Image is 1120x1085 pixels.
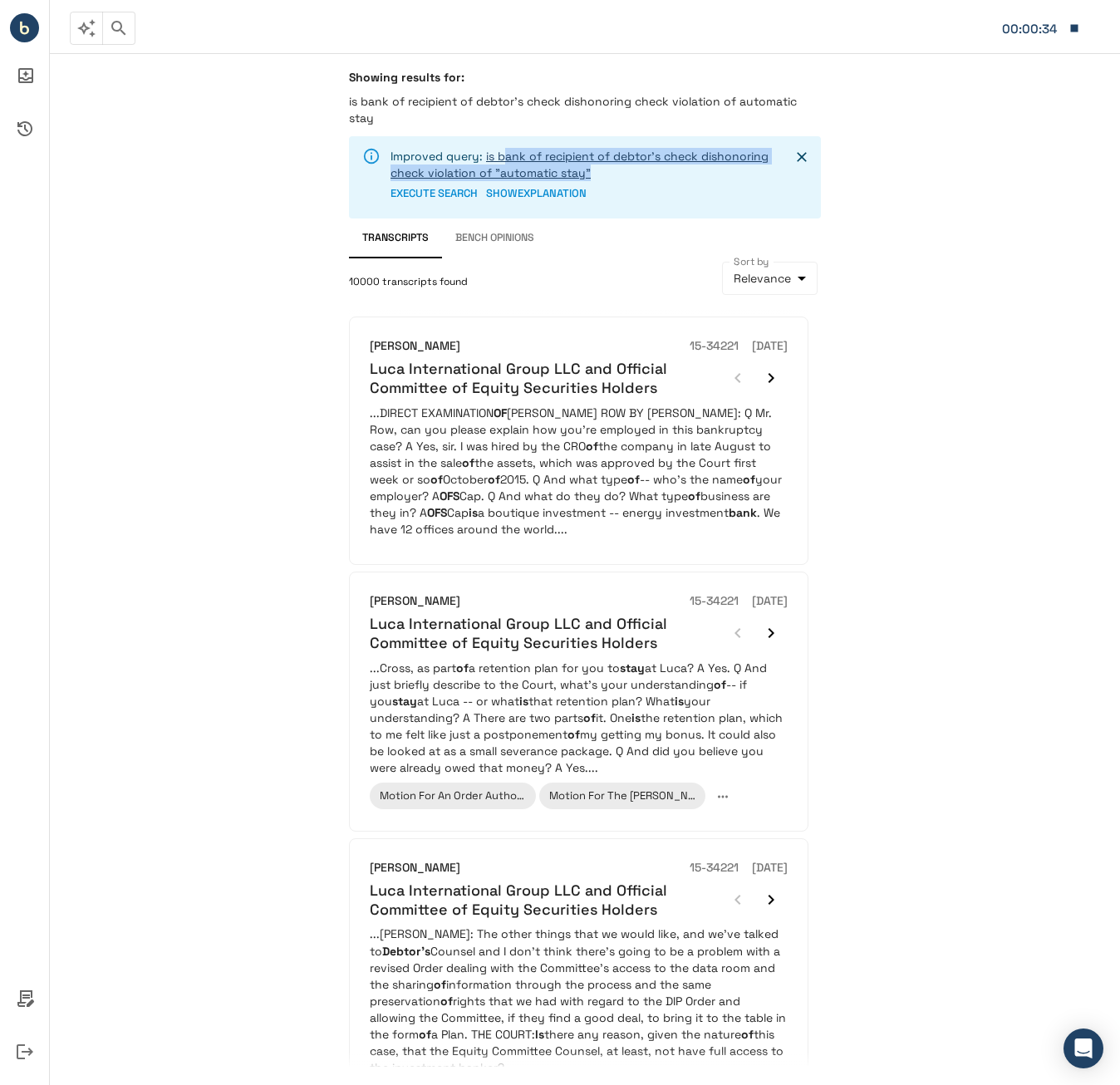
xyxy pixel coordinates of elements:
[462,455,474,470] em: of
[752,592,788,611] h6: [DATE]
[370,359,721,398] h6: Luca International Group LLC and Official Committee of Equity Securities Holders
[488,472,500,487] em: of
[586,439,598,454] em: of
[675,694,684,709] em: is
[469,505,478,520] em: is
[620,660,645,675] em: stay
[391,181,478,207] button: EXECUTE SEARCH
[994,11,1088,46] button: Matter: 080529-1019
[380,788,705,803] span: Motion For An Order Authorizing The Payment Of The Royalties
[714,677,726,692] em: of
[1002,18,1060,40] div: Matter: 080529-1019
[391,149,769,180] a: is bank of recipient of debtor's check dishonoring check violation of "automatic stay"
[631,710,641,725] em: is
[382,944,430,959] em: Debtor's
[370,592,460,611] h6: [PERSON_NAME]
[741,1027,754,1042] em: of
[729,505,757,520] em: bank
[349,70,821,85] h6: Showing results for:
[1064,1029,1103,1068] div: Open Intercom Messenger
[549,788,784,803] span: Motion For The [PERSON_NAME] And The Kerp
[430,472,443,487] em: of
[392,694,417,709] em: stay
[688,488,700,503] em: of
[494,405,507,420] em: OF
[370,859,460,877] h6: [PERSON_NAME]
[434,977,446,992] em: of
[690,592,739,611] h6: 15-34221
[519,694,528,709] em: is
[370,405,788,538] p: ...DIRECT EXAMINATION [PERSON_NAME] ROW BY [PERSON_NAME]: Q Mr. Row, can you please explain how y...
[690,859,739,877] h6: 15-34221
[370,881,721,920] h6: Luca International Group LLC and Official Committee of Equity Securities Holders
[583,710,596,725] em: of
[752,337,788,356] h6: [DATE]
[349,218,442,258] button: Transcripts
[627,472,640,487] em: of
[370,614,721,653] h6: Luca International Group LLC and Official Committee of Equity Securities Holders
[370,660,788,776] p: ...Cross, as part a retention plan for you to at Luca? A Yes. Q And just briefly describe to the ...
[419,1027,431,1042] em: of
[722,262,818,295] div: Relevance
[391,148,776,181] p: Improved query:
[535,1027,544,1042] em: Is
[349,93,821,126] p: is bank of recipient of debtor's check dishonoring check violation of automatic stay
[370,925,788,1075] p: ...[PERSON_NAME]: The other things that we would like, and we've talked to Counsel and I don't th...
[456,660,469,675] em: of
[690,337,739,356] h6: 15-34221
[442,218,548,258] button: Bench Opinions
[440,994,453,1009] em: of
[427,505,447,520] em: OFS
[789,145,814,169] button: Close
[370,337,460,356] h6: [PERSON_NAME]
[349,274,468,291] span: 10000 transcripts found
[734,254,769,268] label: Sort by
[567,727,580,742] em: of
[486,181,587,207] button: SHOWEXPLANATION
[743,472,755,487] em: of
[752,859,788,877] h6: [DATE]
[440,488,459,503] em: OFS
